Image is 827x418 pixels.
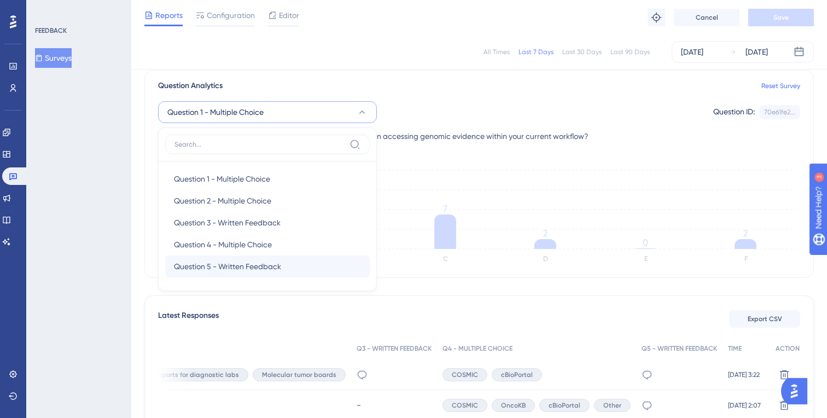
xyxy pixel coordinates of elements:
[644,255,648,263] text: E
[543,255,548,263] text: D
[696,13,718,22] span: Cancel
[713,105,755,119] div: Question ID:
[167,106,264,119] span: Question 1 - Multiple Choice
[174,260,281,273] span: Question 5 - Written Feedback
[174,238,272,251] span: Question 4 - Multiple Choice
[35,48,72,68] button: Surveys
[158,79,223,92] span: Question Analytics
[549,401,580,410] span: cBioPortal
[452,370,478,379] span: COSMIC
[221,130,589,143] span: What are the top three challenges you face in accessing genomic evidence within your current work...
[761,82,800,90] a: Reset Survey
[603,401,621,410] span: Other
[610,48,650,56] div: Last 90 Days
[773,13,789,22] span: Save
[158,101,377,123] button: Question 1 - Multiple Choice
[484,48,510,56] div: All Times
[35,26,67,35] div: FEEDBACK
[728,401,761,410] span: [DATE] 2:07
[728,370,760,379] span: [DATE] 3:22
[442,344,512,353] span: Q4 - MULTIPLE CHOICE
[562,48,602,56] div: Last 30 Days
[174,140,345,149] input: Search...
[262,370,336,379] span: Molecular tumor boards
[165,234,370,256] button: Question 4 - Multiple Choice
[165,168,370,190] button: Question 1 - Multiple Choice
[743,228,748,239] tspan: 2
[642,344,717,353] span: Q5 - WRITTEN FEEDBACK
[279,9,299,22] span: Editor
[781,375,814,408] iframe: UserGuiding AI Assistant Launcher
[158,309,219,329] span: Latest Responses
[501,401,526,410] span: OncoKB
[748,9,814,26] button: Save
[357,400,432,410] div: -
[119,370,239,379] span: Developing reports for diagnostic labs
[357,344,432,353] span: Q3 - WRITTEN FEEDBACK
[26,3,68,16] span: Need Help?
[174,216,281,229] span: Question 3 - Written Feedback
[174,172,270,185] span: Question 1 - Multiple Choice
[519,48,554,56] div: Last 7 Days
[746,45,768,59] div: [DATE]
[744,255,748,263] text: F
[674,9,739,26] button: Cancel
[165,190,370,212] button: Question 2 - Multiple Choice
[174,194,271,207] span: Question 2 - Multiple Choice
[452,401,478,410] span: COSMIC
[543,228,548,239] tspan: 2
[443,255,448,263] text: C
[155,9,183,22] span: Reports
[681,45,703,59] div: [DATE]
[776,344,800,353] span: ACTION
[76,5,79,14] div: 3
[501,370,533,379] span: cBioPortal
[748,315,782,323] span: Export CSV
[728,344,742,353] span: TIME
[443,204,447,214] tspan: 7
[165,212,370,234] button: Question 3 - Written Feedback
[764,108,795,117] div: 70e61fe2...
[165,256,370,277] button: Question 5 - Written Feedback
[729,310,800,328] button: Export CSV
[207,9,255,22] span: Configuration
[643,237,648,248] tspan: 0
